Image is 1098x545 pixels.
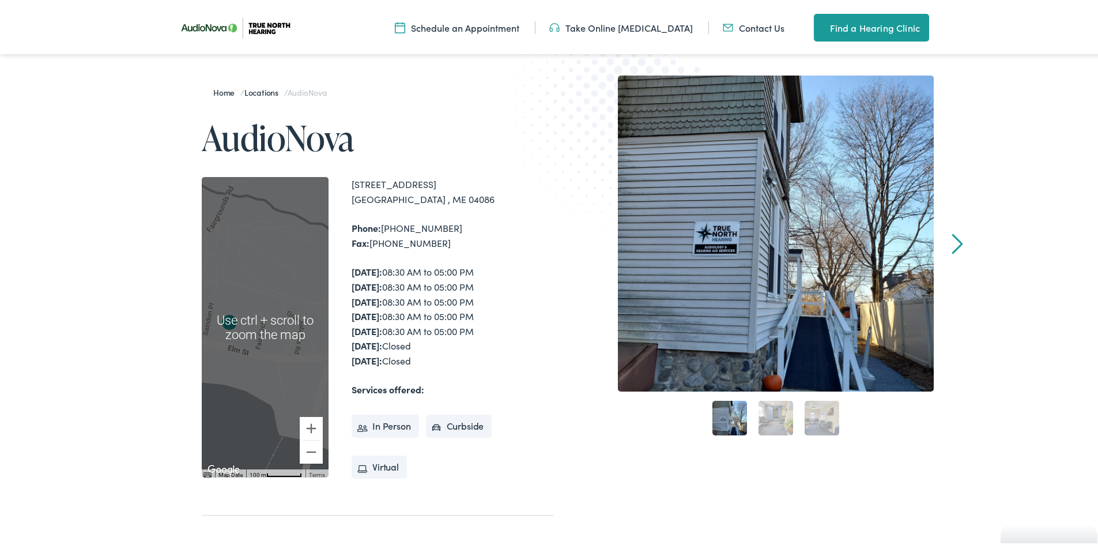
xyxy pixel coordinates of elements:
[549,19,693,32] a: Take Online [MEDICAL_DATA]
[352,263,382,276] strong: [DATE]:
[723,19,784,32] a: Contact Us
[426,412,492,435] li: Curbside
[814,12,929,39] a: Find a Hearing Clinic
[352,262,553,366] div: 08:30 AM to 05:00 PM 08:30 AM to 05:00 PM 08:30 AM to 05:00 PM 08:30 AM to 05:00 PM 08:30 AM to 0...
[244,84,284,96] a: Locations
[250,469,266,476] span: 100 m
[395,19,519,32] a: Schedule an Appointment
[352,453,407,476] li: Virtual
[352,278,382,291] strong: [DATE]:
[205,460,243,475] a: Open this area in Google Maps (opens a new window)
[352,234,369,247] strong: Fax:
[352,219,381,232] strong: Phone:
[352,322,382,335] strong: [DATE]:
[352,219,553,248] div: [PHONE_NUMBER] [PHONE_NUMBER]
[288,84,327,96] span: AudioNova
[216,308,243,336] div: AudioNova
[352,175,553,204] div: [STREET_ADDRESS] [GEOGRAPHIC_DATA] , ME 04086
[805,399,839,433] a: 3
[352,381,424,393] strong: Services offered:
[352,412,419,435] li: In Person
[309,469,325,476] a: Terms (opens in new tab)
[352,293,382,306] strong: [DATE]:
[213,84,240,96] a: Home
[352,352,382,364] strong: [DATE]:
[395,19,405,32] img: Icon symbolizing a calendar in color code ffb348
[759,399,793,433] a: 2
[218,469,243,477] button: Map Data
[203,469,212,477] button: Keyboard shortcuts
[352,337,382,349] strong: [DATE]:
[300,415,323,438] button: Zoom in
[712,399,747,433] a: 1
[549,19,560,32] img: Headphones icon in color code ffb348
[246,467,305,475] button: Map Scale: 100 m per 58 pixels
[300,438,323,461] button: Zoom out
[352,307,382,320] strong: [DATE]:
[723,19,733,32] img: Mail icon in color code ffb348, used for communication purposes
[205,460,243,475] img: Google
[202,116,553,155] h1: AudioNova
[213,84,327,96] span: / /
[952,231,963,252] a: Next
[814,18,824,32] img: utility icon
